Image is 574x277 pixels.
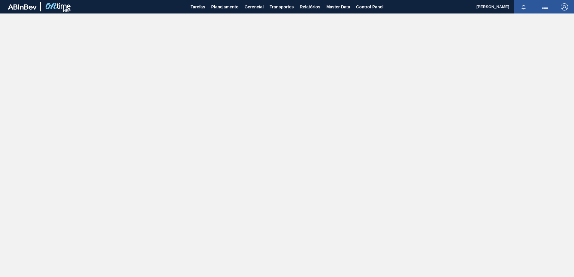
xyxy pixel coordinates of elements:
img: userActions [542,3,549,10]
span: Control Panel [356,3,383,10]
button: Notificações [514,3,533,11]
img: TNhmsLtSVTkK8tSr43FrP2fwEKptu5GPRR3wAAAABJRU5ErkJggg== [8,4,37,10]
img: Logout [561,3,568,10]
span: Gerencial [244,3,264,10]
span: Transportes [270,3,294,10]
span: Master Data [326,3,350,10]
span: Tarefas [191,3,205,10]
span: Planejamento [211,3,238,10]
span: Relatórios [300,3,320,10]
